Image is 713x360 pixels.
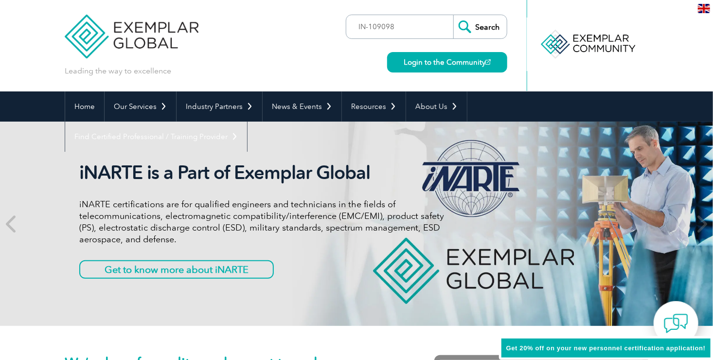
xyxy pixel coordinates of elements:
[664,311,688,336] img: contact-chat.png
[387,52,507,72] a: Login to the Community
[79,198,444,245] p: iNARTE certifications are for qualified engineers and technicians in the fields of telecommunicat...
[65,122,247,152] a: Find Certified Professional / Training Provider
[506,344,706,352] span: Get 20% off on your new personnel certification application!
[698,4,710,13] img: en
[79,260,274,279] a: Get to know more about iNARTE
[485,59,491,65] img: open_square.png
[263,91,341,122] a: News & Events
[65,66,171,76] p: Leading the way to excellence
[453,15,507,38] input: Search
[406,91,467,122] a: About Us
[342,91,406,122] a: Resources
[105,91,176,122] a: Our Services
[177,91,262,122] a: Industry Partners
[65,91,104,122] a: Home
[79,162,444,184] h2: iNARTE is a Part of Exemplar Global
